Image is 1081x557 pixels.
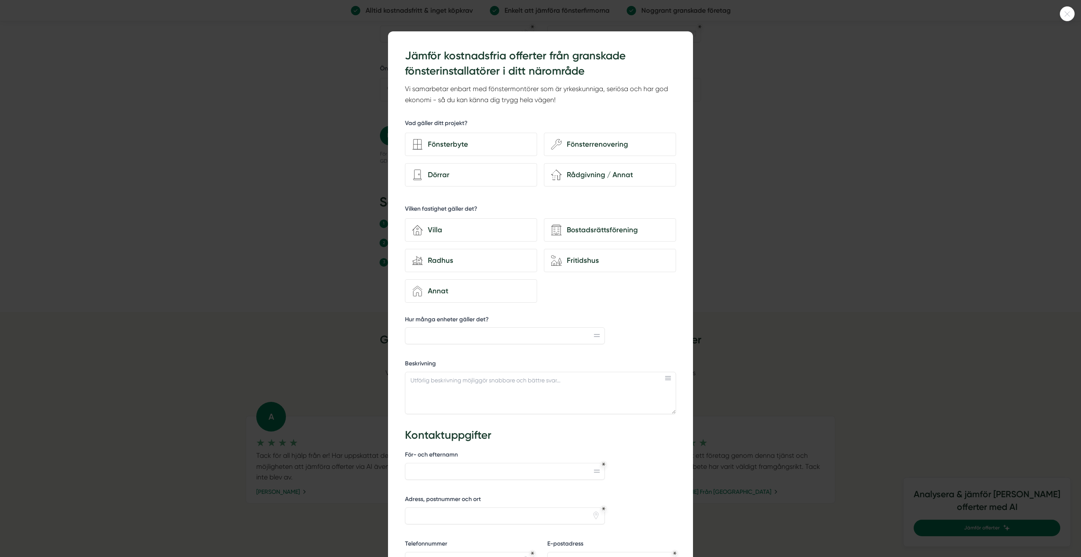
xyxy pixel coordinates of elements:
h3: Jämför kostnadsfria offerter från granskade fönsterinstallatörer i ditt närområde [405,48,676,79]
div: Obligatoriskt [673,551,676,555]
label: Telefonnummer [405,540,534,550]
label: E-postadress [547,540,676,550]
label: Adress, postnummer och ort [405,495,605,506]
label: Beskrivning [405,359,676,370]
p: Vi samarbetar enbart med fönstermontörer som är yrkeskunniga, seriösa och har god ekonomi - så du... [405,84,676,106]
h5: Vad gäller ditt projekt? [405,119,468,130]
label: Hur många enheter gäller det? [405,315,605,326]
div: Obligatoriskt [602,507,605,510]
div: Obligatoriskt [531,551,534,555]
label: För- och efternamn [405,451,605,461]
h5: Vilken fastighet gäller det? [405,205,477,215]
h3: Kontaktuppgifter [405,428,676,443]
div: Obligatoriskt [602,462,605,466]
